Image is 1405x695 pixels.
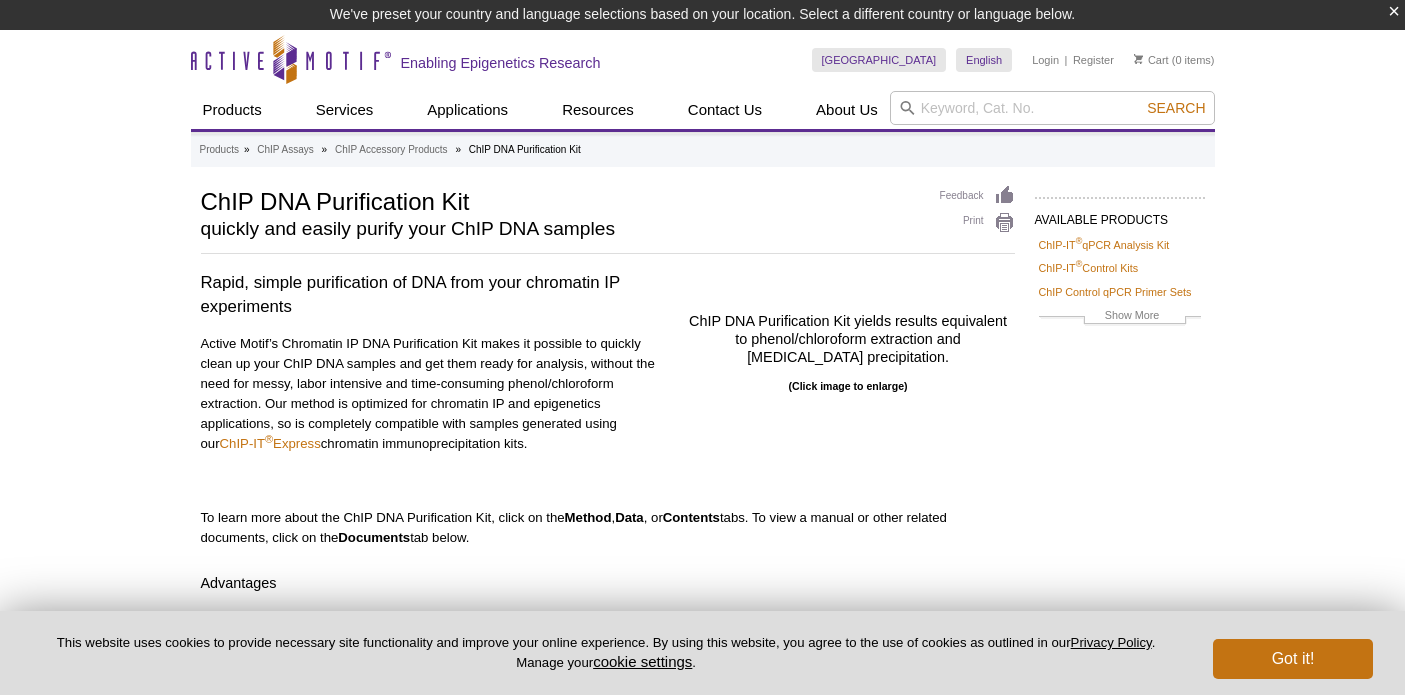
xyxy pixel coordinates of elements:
[335,141,448,159] a: ChIP Accessory Products
[890,91,1215,125] input: Keyword, Cat. No.
[201,334,667,454] p: Active Motif’s Chromatin IP DNA Purification Kit makes it possible to quickly clean up your ChIP ...
[191,91,274,129] a: Products
[201,220,920,238] h2: quickly and easily purify your ChIP DNA samples
[615,510,644,525] strong: Data
[201,185,920,215] h1: ChIP DNA Purification Kit
[201,271,667,319] h3: Rapid, simple purification of DNA from your chromatin IP experiments
[338,530,410,545] strong: Documents
[812,48,947,72] a: [GEOGRAPHIC_DATA]
[1039,259,1139,277] a: ChIP-IT®Control Kits
[32,634,1180,672] p: This website uses cookies to provide necessary site functionality and improve your online experie...
[593,653,692,670] button: cookie settings
[322,144,328,155] li: »
[1073,53,1114,67] a: Register
[201,568,1015,592] h4: Advantages
[1076,260,1083,270] sup: ®
[1141,99,1211,117] button: Search
[1134,54,1143,64] img: Your Cart
[1035,197,1205,233] h2: AVAILABLE PRODUCTS
[676,91,774,129] a: Contact Us
[455,144,461,155] li: »
[940,212,1015,234] a: Print
[804,91,890,129] a: About Us
[220,436,321,451] a: ChIP-IT®Express
[1213,639,1373,679] button: Got it!
[940,185,1015,207] a: Feedback
[401,54,601,72] h2: Enabling Epigenetics Research
[1071,635,1152,650] a: Privacy Policy
[257,141,314,159] a: ChIP Assays
[956,48,1012,72] a: English
[789,380,908,392] b: (Click image to enlarge)
[1039,283,1192,301] a: ChIP Control qPCR Primer Sets
[565,510,612,525] strong: Method
[663,510,720,525] strong: Contents
[1039,306,1201,329] a: Show More
[682,306,1015,366] h4: ChIP DNA Purification Kit yields results equivalent to phenol/chloroform extraction and [MEDICAL_...
[200,141,239,159] a: Products
[1076,236,1083,246] sup: ®
[265,432,273,444] sup: ®
[469,144,581,155] li: ChIP DNA Purification Kit
[201,508,1015,548] p: To learn more about the ChIP DNA Purification Kit, click on the , , or tabs. To view a manual or ...
[1039,236,1170,254] a: ChIP-IT®qPCR Analysis Kit
[1065,48,1068,72] li: |
[231,602,997,628] li: 85-100% recovery of purified DNA
[304,91,386,129] a: Services
[1147,100,1205,116] span: Search
[550,91,646,129] a: Resources
[1032,53,1059,67] a: Login
[415,91,520,129] a: Applications
[1134,53,1169,67] a: Cart
[1134,48,1215,72] li: (0 items)
[244,144,250,155] li: »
